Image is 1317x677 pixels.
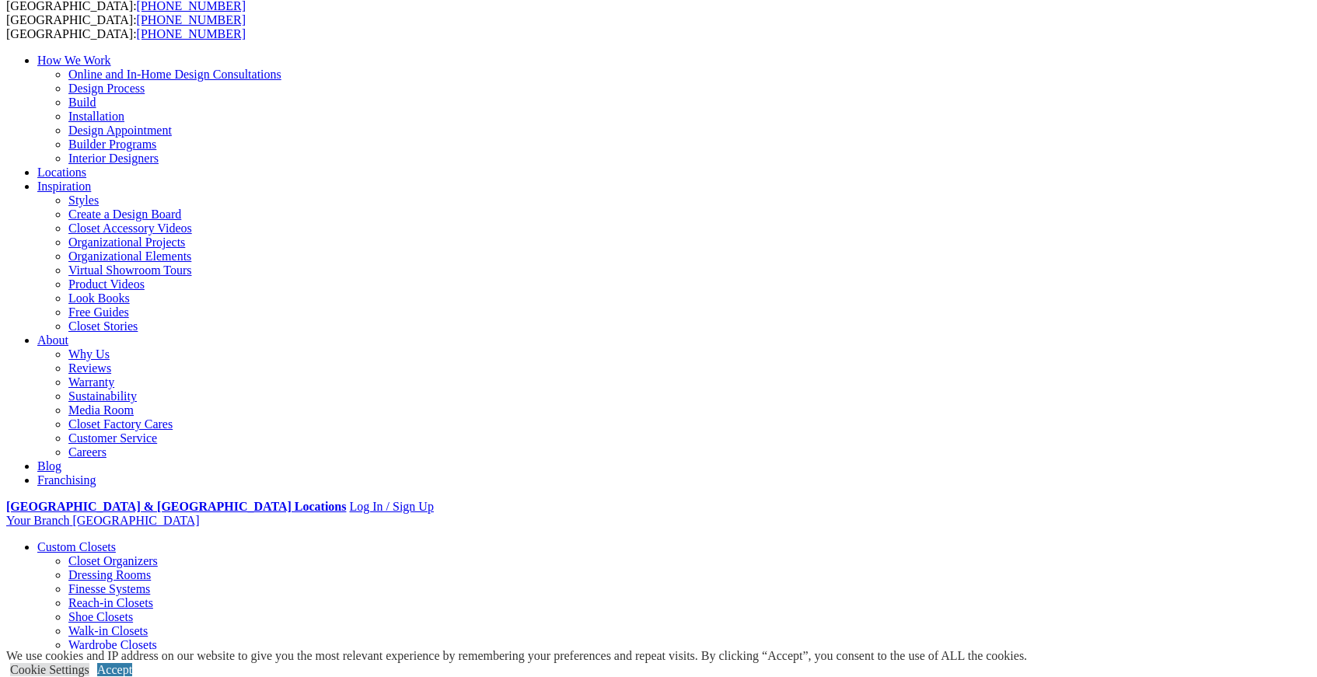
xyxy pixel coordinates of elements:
a: Wardrobe Closets [68,638,157,651]
a: Closet Organizers [68,554,158,567]
a: Closet Accessory Videos [68,222,192,235]
a: Why Us [68,347,110,361]
a: Locations [37,166,86,179]
a: Look Books [68,291,130,305]
a: Design Process [68,82,145,95]
a: Customer Service [68,431,157,445]
a: [PHONE_NUMBER] [137,13,246,26]
a: Sustainability [68,389,137,403]
span: Your Branch [6,514,69,527]
a: Your Branch [GEOGRAPHIC_DATA] [6,514,200,527]
a: Blog [37,459,61,473]
a: Dressing Rooms [68,568,151,581]
a: How We Work [37,54,111,67]
a: Online and In-Home Design Consultations [68,68,281,81]
a: Walk-in Closets [68,624,148,637]
a: Closet Stories [68,319,138,333]
a: Design Appointment [68,124,172,137]
a: Accept [97,663,132,676]
a: Product Videos [68,277,145,291]
a: Interior Designers [68,152,159,165]
a: Custom Closets [37,540,116,553]
a: About [37,333,68,347]
a: Franchising [37,473,96,487]
a: Styles [68,194,99,207]
a: Cookie Settings [10,663,89,676]
a: Create a Design Board [68,208,181,221]
div: We use cookies and IP address on our website to give you the most relevant experience by remember... [6,649,1027,663]
a: Careers [68,445,107,459]
a: Warranty [68,375,114,389]
a: Virtual Showroom Tours [68,263,192,277]
a: Log In / Sign Up [349,500,433,513]
a: Reach-in Closets [68,596,153,609]
a: [GEOGRAPHIC_DATA] & [GEOGRAPHIC_DATA] Locations [6,500,346,513]
a: Media Room [68,403,134,417]
span: [GEOGRAPHIC_DATA]: [GEOGRAPHIC_DATA]: [6,13,246,40]
a: Closet Factory Cares [68,417,173,431]
a: Shoe Closets [68,610,133,623]
span: [GEOGRAPHIC_DATA] [72,514,199,527]
a: Reviews [68,361,111,375]
a: Organizational Projects [68,236,185,249]
a: Builder Programs [68,138,156,151]
a: Finesse Systems [68,582,150,595]
a: [PHONE_NUMBER] [137,27,246,40]
a: Build [68,96,96,109]
a: Installation [68,110,124,123]
a: Organizational Elements [68,250,191,263]
a: Free Guides [68,305,129,319]
a: Inspiration [37,180,91,193]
